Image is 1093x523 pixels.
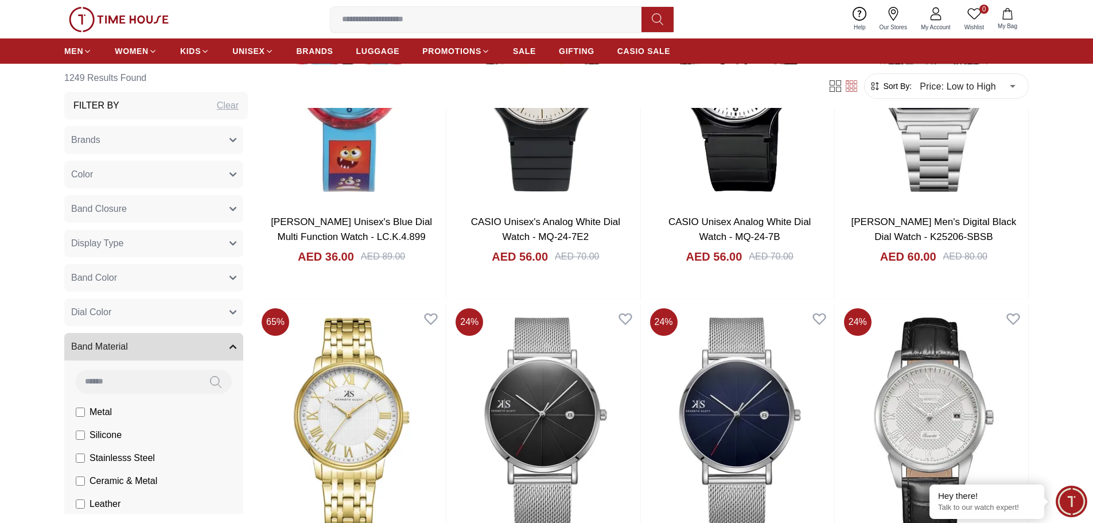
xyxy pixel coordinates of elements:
[880,249,936,265] h4: AED 60.00
[217,99,239,113] div: Clear
[555,250,599,264] div: AED 70.00
[650,308,678,336] span: 24 %
[559,45,594,57] span: GIFTING
[64,64,248,92] h6: 1249 Results Found
[456,308,483,336] span: 24 %
[471,216,620,242] a: CASIO Unisex's Analog White Dial Watch - MQ-24-7E2
[76,431,85,440] input: Silicone
[422,45,481,57] span: PROMOTIONS
[844,308,872,336] span: 24 %
[232,41,273,61] a: UNISEX
[71,271,117,285] span: Band Color
[1056,486,1087,517] div: Chat Widget
[356,41,400,61] a: LUGGAGE
[71,340,128,354] span: Band Material
[64,41,92,61] a: MEN
[912,70,1024,102] div: Price: Low to High
[90,474,157,488] span: Ceramic & Metal
[873,5,914,34] a: Our Stores
[617,41,671,61] a: CASIO SALE
[64,195,243,223] button: Band Closure
[297,41,333,61] a: BRANDS
[69,7,169,32] img: ...
[90,451,155,465] span: Stainlesss Steel
[849,23,870,32] span: Help
[422,41,490,61] a: PROMOTIONS
[180,41,209,61] a: KIDS
[90,497,120,511] span: Leather
[64,161,243,188] button: Color
[960,23,989,32] span: Wishlist
[298,249,354,265] h4: AED 36.00
[180,45,201,57] span: KIDS
[271,216,432,242] a: [PERSON_NAME] Unisex's Blue Dial Multi Function Watch - LC.K.4.899
[115,45,149,57] span: WOMEN
[875,23,912,32] span: Our Stores
[847,5,873,34] a: Help
[356,45,400,57] span: LUGGAGE
[958,5,991,34] a: 0Wishlist
[617,45,671,57] span: CASIO SALE
[361,250,405,264] div: AED 89.00
[71,237,123,250] span: Display Type
[115,41,157,61] a: WOMEN
[90,428,122,442] span: Silicone
[993,22,1022,30] span: My Bag
[297,45,333,57] span: BRANDS
[938,503,1036,513] p: Talk to our watch expert!
[686,249,742,265] h4: AED 56.00
[262,308,289,336] span: 65 %
[513,41,536,61] a: SALE
[991,6,1024,33] button: My Bag
[76,408,85,417] input: Metal
[76,499,85,509] input: Leather
[76,476,85,486] input: Ceramic & Metal
[513,45,536,57] span: SALE
[749,250,793,264] div: AED 70.00
[979,5,989,14] span: 0
[869,80,912,92] button: Sort By:
[64,299,243,326] button: Dial Color
[64,230,243,257] button: Display Type
[64,45,83,57] span: MEN
[943,250,987,264] div: AED 80.00
[668,216,811,242] a: CASIO Unisex Analog White Dial Watch - MQ-24-7B
[64,126,243,154] button: Brands
[916,23,955,32] span: My Account
[64,333,243,361] button: Band Material
[73,99,119,113] h3: Filter By
[881,80,912,92] span: Sort By:
[64,264,243,292] button: Band Color
[492,249,548,265] h4: AED 56.00
[71,305,111,319] span: Dial Color
[71,168,93,181] span: Color
[71,133,100,147] span: Brands
[559,41,594,61] a: GIFTING
[90,405,112,419] span: Metal
[938,490,1036,502] div: Hey there!
[76,454,85,463] input: Stainlesss Steel
[71,202,127,216] span: Band Closure
[851,216,1017,242] a: [PERSON_NAME] Men's Digital Black Dial Watch - K25206-SBSB
[232,45,265,57] span: UNISEX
